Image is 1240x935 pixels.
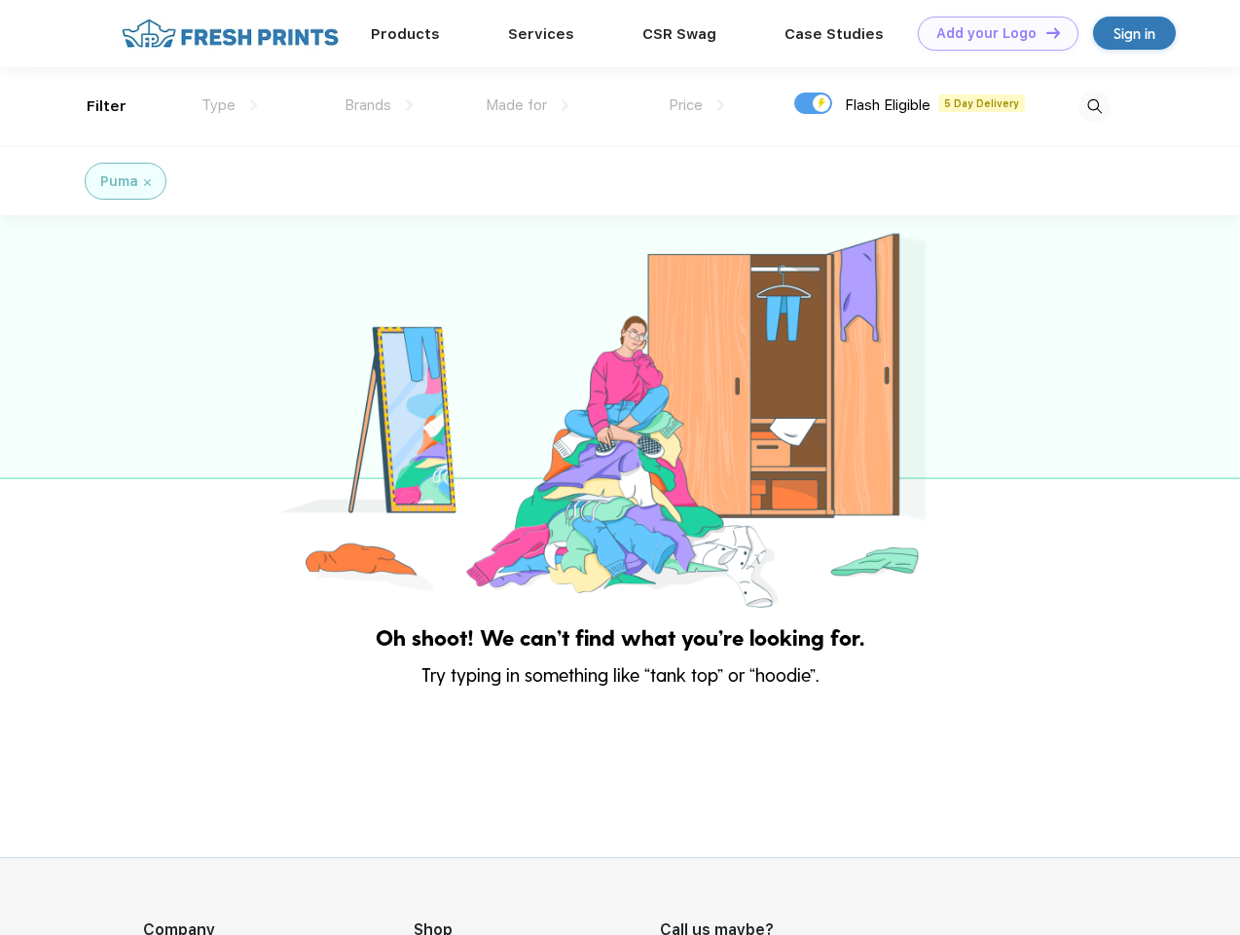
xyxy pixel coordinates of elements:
a: Sign in [1093,17,1176,50]
div: Add your Logo [936,25,1037,42]
div: Puma [100,171,138,192]
span: 5 Day Delivery [938,94,1025,112]
span: Flash Eligible [845,96,930,114]
div: Filter [87,95,127,118]
div: Sign in [1113,22,1155,45]
span: Brands [345,96,391,114]
img: filter_cancel.svg [144,179,151,186]
a: CSR Swag [642,25,716,43]
img: dropdown.png [717,99,724,111]
span: Type [201,96,236,114]
a: Products [371,25,440,43]
img: dropdown.png [562,99,568,111]
img: fo%20logo%202.webp [116,17,345,51]
span: Made for [486,96,547,114]
img: DT [1046,27,1060,38]
img: dropdown.png [250,99,257,111]
img: desktop_search.svg [1078,91,1111,123]
a: Services [508,25,574,43]
span: Price [669,96,703,114]
img: dropdown.png [406,99,413,111]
